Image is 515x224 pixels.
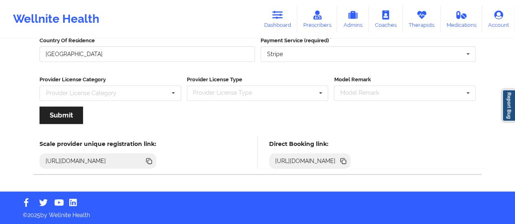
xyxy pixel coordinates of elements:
[440,6,482,33] a: Medications
[187,76,329,84] label: Provider License Type
[337,6,369,33] a: Admins
[297,6,337,33] a: Prescribers
[261,37,476,45] label: Payment Service (required)
[42,157,110,165] div: [URL][DOMAIN_NAME]
[39,76,181,84] label: Provider License Category
[272,157,339,165] div: [URL][DOMAIN_NAME]
[39,37,255,45] label: Country Of Residence
[502,89,515,122] a: Report Bug
[39,140,156,148] h5: Scale provider unique registration link:
[267,51,283,57] div: Stripe
[191,88,264,98] div: Provider License Type
[334,76,476,84] label: Model Remark
[39,107,83,124] button: Submit
[269,140,351,148] h5: Direct Booking link:
[482,6,515,33] a: Account
[338,88,390,98] div: Model Remark
[46,90,116,96] div: Provider License Category
[17,205,498,219] p: © 2025 by Wellnite Health
[258,6,297,33] a: Dashboard
[403,6,440,33] a: Therapists
[369,6,403,33] a: Coaches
